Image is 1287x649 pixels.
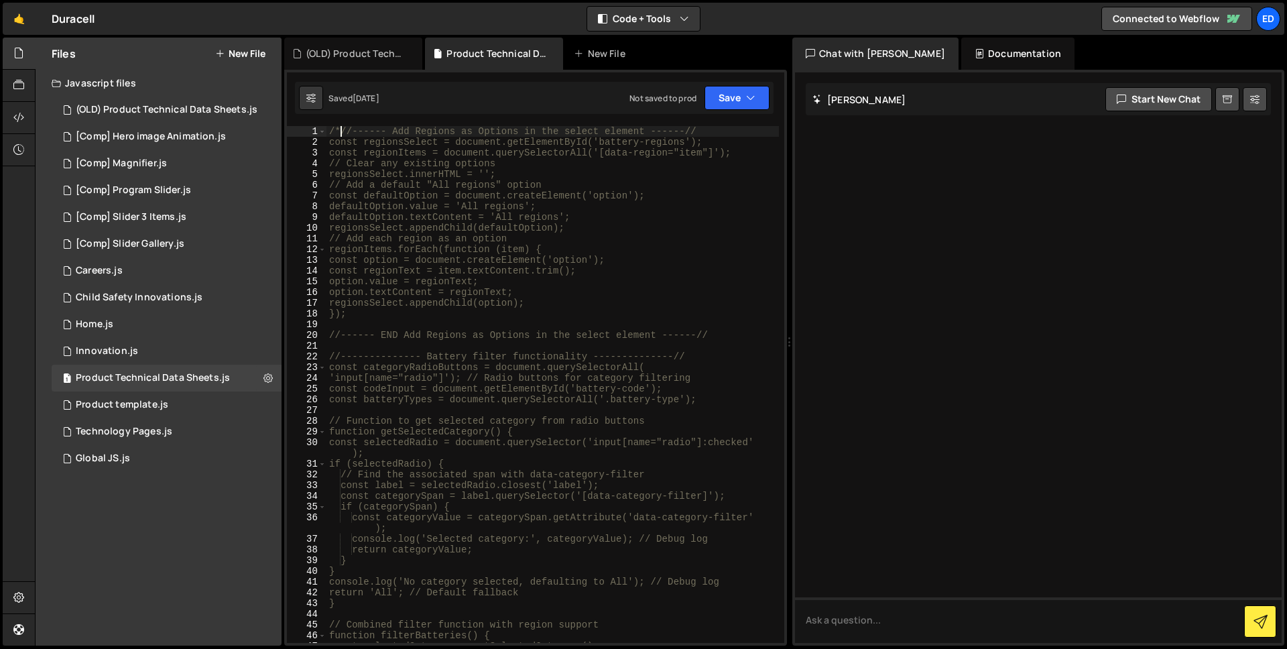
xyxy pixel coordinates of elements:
[792,38,959,70] div: Chat with [PERSON_NAME]
[1105,87,1212,111] button: Start new chat
[287,373,326,383] div: 24
[287,598,326,609] div: 43
[76,158,167,170] div: [Comp] Magnifier.js
[76,211,186,223] div: [Comp] Slider 3 Items.js
[812,93,906,106] h2: [PERSON_NAME]
[287,169,326,180] div: 5
[287,405,326,416] div: 27
[3,3,36,35] a: 🤙
[353,93,379,104] div: [DATE]
[328,93,379,104] div: Saved
[446,47,547,60] div: Product Technical Data Sheets.js
[52,177,282,204] div: 15279/40525.js
[76,345,138,357] div: Innovation.js
[287,491,326,501] div: 34
[76,426,172,438] div: Technology Pages.js
[52,445,282,472] div: 15279/40399.js
[76,372,230,384] div: Product Technical Data Sheets.js
[76,184,191,196] div: [Comp] Program Slider.js
[76,265,123,277] div: Careers.js
[287,501,326,512] div: 35
[63,374,71,385] span: 1
[52,418,282,445] div: 15279/40598.js
[287,341,326,351] div: 21
[36,70,282,97] div: Javascript files
[287,190,326,201] div: 7
[52,231,282,257] div: 15279/41584.js
[52,338,282,365] div: 15279/40526.js
[287,577,326,587] div: 41
[76,318,113,331] div: Home.js
[287,244,326,255] div: 12
[287,147,326,158] div: 3
[52,284,282,311] div: 15279/40992.js
[287,630,326,641] div: 46
[287,566,326,577] div: 40
[287,180,326,190] div: 6
[287,480,326,491] div: 33
[287,534,326,544] div: 37
[629,93,696,104] div: Not saved to prod
[76,399,168,411] div: Product template.js
[287,469,326,480] div: 32
[52,123,282,150] div: 15279/40813.js
[287,394,326,405] div: 26
[52,365,282,392] div: 15279/44152.js
[287,512,326,534] div: 36
[52,204,282,231] div: 15279/41369.js
[287,223,326,233] div: 10
[287,308,326,319] div: 18
[52,392,282,418] div: 15279/41640.js
[287,265,326,276] div: 14
[1256,7,1280,31] a: Ed
[287,255,326,265] div: 13
[287,319,326,330] div: 19
[287,330,326,341] div: 20
[52,257,282,284] div: 15279/40814.js
[52,97,283,123] div: 15279/44092.js
[52,46,76,61] h2: Files
[587,7,700,31] button: Code + Tools
[215,48,265,59] button: New File
[287,416,326,426] div: 28
[287,287,326,298] div: 16
[52,311,282,338] div: 15279/40113.js
[306,47,406,60] div: (OLD) Product Technical Data Sheets.js
[574,47,630,60] div: New File
[287,233,326,244] div: 11
[1101,7,1252,31] a: Connected to Webflow
[287,383,326,394] div: 25
[76,238,184,250] div: [Comp] Slider Gallery.js
[287,137,326,147] div: 2
[52,11,95,27] div: Duracell
[287,459,326,469] div: 31
[287,544,326,555] div: 38
[76,292,202,304] div: Child Safety Innovations.js
[287,555,326,566] div: 39
[287,201,326,212] div: 8
[287,276,326,287] div: 15
[287,212,326,223] div: 9
[287,126,326,137] div: 1
[287,158,326,169] div: 4
[287,426,326,437] div: 29
[287,437,326,459] div: 30
[287,351,326,362] div: 22
[287,587,326,598] div: 42
[287,619,326,630] div: 45
[287,298,326,308] div: 17
[961,38,1075,70] div: Documentation
[287,609,326,619] div: 44
[287,362,326,373] div: 23
[52,150,282,177] div: 15279/41996.js
[76,453,130,465] div: Global JS.js
[76,131,226,143] div: [Comp] Hero image Animation.js
[76,104,257,116] div: (OLD) Product Technical Data Sheets.js
[704,86,770,110] button: Save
